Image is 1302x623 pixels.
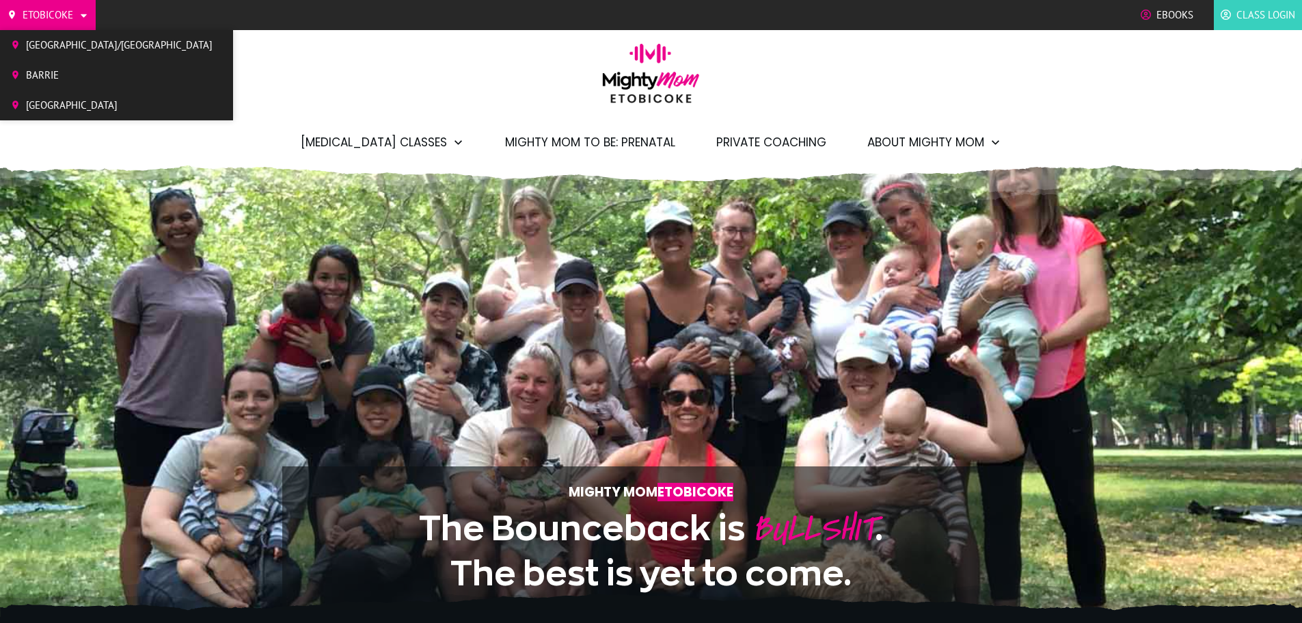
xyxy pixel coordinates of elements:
[1156,5,1193,25] span: Ebooks
[752,503,875,555] span: BULLSHIT
[23,5,73,25] span: Etobicoke
[1236,5,1295,25] span: Class Login
[450,555,852,592] span: The best is yet to come.
[505,131,675,154] a: Mighty Mom to Be: Prenatal
[867,131,1001,154] a: About Mighty Mom
[1141,5,1193,25] a: Ebooks
[7,5,89,25] a: Etobicoke
[419,509,745,546] span: The Bounceback is
[26,35,213,55] span: [GEOGRAPHIC_DATA]/[GEOGRAPHIC_DATA]
[301,131,464,154] a: [MEDICAL_DATA] Classes
[26,95,213,116] span: [GEOGRAPHIC_DATA]
[867,131,984,154] span: About Mighty Mom
[716,131,826,154] a: Private Coaching
[26,65,213,85] span: Barrie
[569,483,733,501] strong: Mighty Mom
[301,131,447,154] span: [MEDICAL_DATA] Classes
[657,483,733,501] span: Etobicoke
[1221,5,1295,25] a: Class Login
[324,505,979,596] h1: .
